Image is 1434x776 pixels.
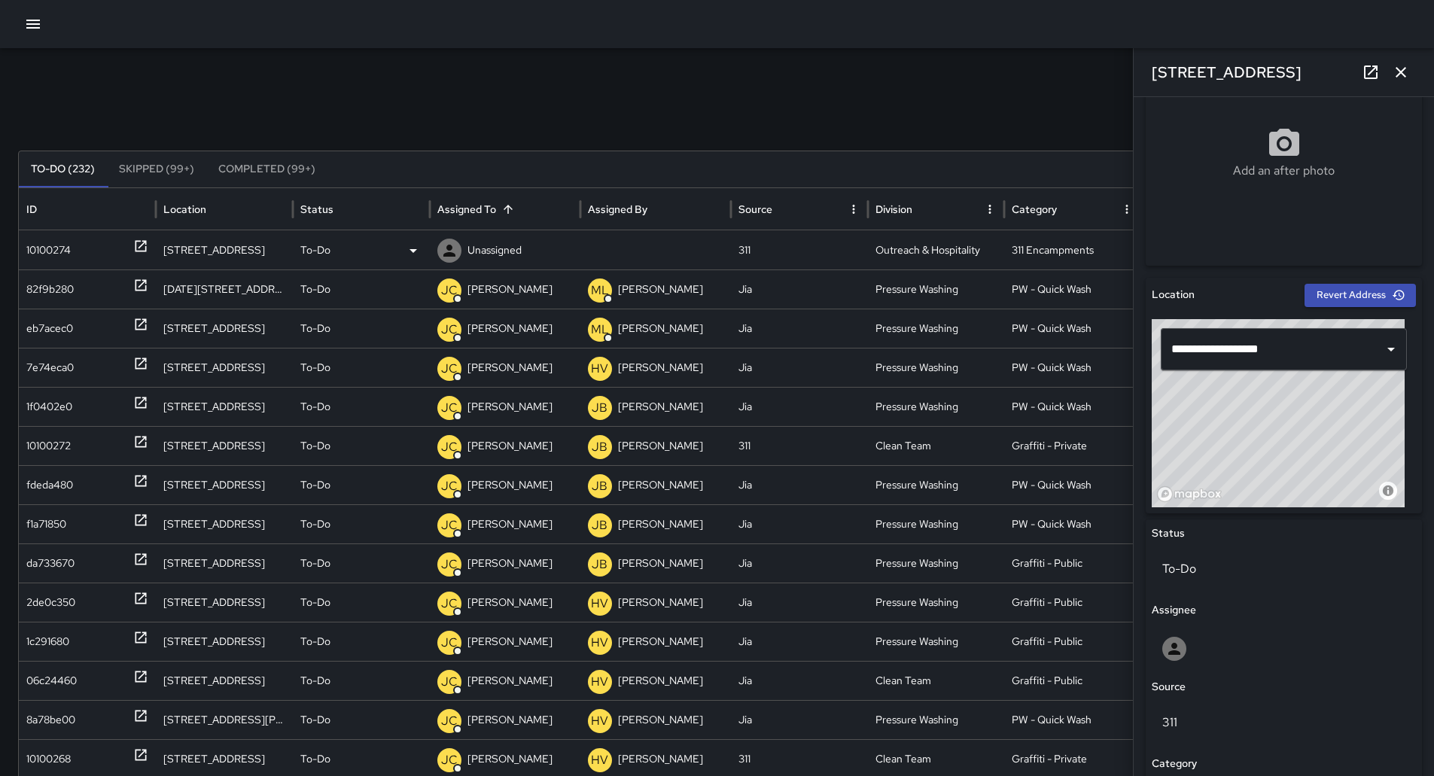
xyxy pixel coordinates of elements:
[731,348,868,387] div: Jia
[156,230,293,269] div: 1038 Mission Street
[467,622,553,661] p: [PERSON_NAME]
[868,426,1005,465] div: Clean Team
[618,544,703,583] p: [PERSON_NAME]
[1004,426,1141,465] div: Graffiti - Private
[467,270,553,309] p: [PERSON_NAME]
[731,583,868,622] div: Jia
[592,555,607,574] p: JB
[731,622,868,661] div: Jia
[618,270,703,309] p: [PERSON_NAME]
[592,516,607,534] p: JB
[467,466,553,504] p: [PERSON_NAME]
[441,634,458,652] p: JC
[868,504,1005,543] div: Pressure Washing
[26,309,73,348] div: eb7acec0
[731,465,868,504] div: Jia
[107,151,206,187] button: Skipped (99+)
[467,388,553,426] p: [PERSON_NAME]
[156,583,293,622] div: 460 Natoma Street
[156,387,293,426] div: 508 Natoma Street
[1004,504,1141,543] div: PW - Quick Wash
[843,199,864,220] button: Source column menu
[868,583,1005,622] div: Pressure Washing
[300,622,330,661] p: To-Do
[1004,661,1141,700] div: Graffiti - Public
[868,465,1005,504] div: Pressure Washing
[156,465,293,504] div: 973 Minna Street
[731,700,868,739] div: Jia
[26,348,74,387] div: 7e74eca0
[300,701,330,739] p: To-Do
[731,504,868,543] div: Jia
[731,269,868,309] div: Jia
[467,662,553,700] p: [PERSON_NAME]
[1012,202,1057,216] div: Category
[156,622,293,661] div: 460 Natoma Street
[868,543,1005,583] div: Pressure Washing
[1004,230,1141,269] div: 311 Encampments
[441,712,458,730] p: JC
[300,388,330,426] p: To-Do
[868,309,1005,348] div: Pressure Washing
[868,700,1005,739] div: Pressure Washing
[300,348,330,387] p: To-Do
[591,673,608,691] p: HV
[26,270,74,309] div: 82f9b280
[441,555,458,574] p: JC
[441,477,458,495] p: JC
[26,583,75,622] div: 2de0c350
[26,466,73,504] div: fdeda480
[300,505,330,543] p: To-Do
[156,661,293,700] div: 454 Natoma Street
[156,504,293,543] div: 973 Minna Street
[156,426,293,465] div: 1475 Mission Street
[300,202,333,216] div: Status
[1004,269,1141,309] div: PW - Quick Wash
[591,634,608,652] p: HV
[731,387,868,426] div: Jia
[868,269,1005,309] div: Pressure Washing
[441,516,458,534] p: JC
[738,202,772,216] div: Source
[467,505,553,543] p: [PERSON_NAME]
[1004,700,1141,739] div: PW - Quick Wash
[300,309,330,348] p: To-Do
[1004,387,1141,426] div: PW - Quick Wash
[467,427,553,465] p: [PERSON_NAME]
[300,427,330,465] p: To-Do
[26,505,66,543] div: f1a71850
[1004,543,1141,583] div: Graffiti - Public
[1116,199,1137,220] button: Category column menu
[156,700,293,739] div: 1001 Howard Street
[441,321,458,339] p: JC
[467,583,553,622] p: [PERSON_NAME]
[618,348,703,387] p: [PERSON_NAME]
[591,281,609,300] p: ML
[979,199,1000,220] button: Division column menu
[868,622,1005,661] div: Pressure Washing
[300,231,330,269] p: To-Do
[592,477,607,495] p: JB
[868,230,1005,269] div: Outreach & Hospitality
[467,348,553,387] p: [PERSON_NAME]
[300,270,330,309] p: To-Do
[618,701,703,739] p: [PERSON_NAME]
[26,622,69,661] div: 1c291680
[618,309,703,348] p: [PERSON_NAME]
[300,544,330,583] p: To-Do
[441,399,458,417] p: JC
[467,309,553,348] p: [PERSON_NAME]
[26,388,72,426] div: 1f0402e0
[588,202,647,216] div: Assigned By
[437,202,496,216] div: Assigned To
[875,202,912,216] div: Division
[868,387,1005,426] div: Pressure Washing
[618,427,703,465] p: [PERSON_NAME]
[300,583,330,622] p: To-Do
[467,701,553,739] p: [PERSON_NAME]
[731,309,868,348] div: Jia
[467,231,522,269] p: Unassigned
[467,544,553,583] p: [PERSON_NAME]
[591,360,608,378] p: HV
[1004,583,1141,622] div: Graffiti - Public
